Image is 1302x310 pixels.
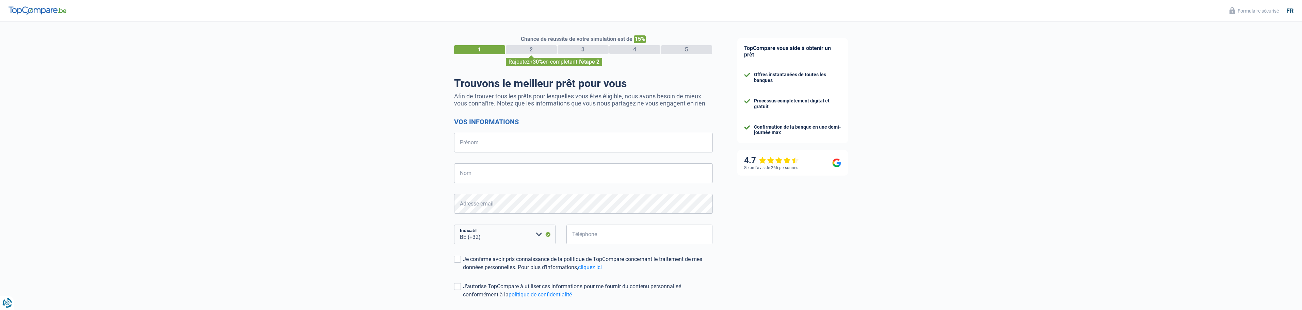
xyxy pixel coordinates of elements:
div: Offres instantanées de toutes les banques [754,72,841,83]
div: Je confirme avoir pris connaissance de la politique de TopCompare concernant le traitement de mes... [463,255,713,272]
div: 3 [558,45,609,54]
input: 401020304 [566,225,713,244]
span: étape 2 [581,59,599,65]
div: TopCompare vous aide à obtenir un prêt [737,38,848,65]
div: 1 [454,45,505,54]
a: politique de confidentialité [509,291,572,298]
img: TopCompare Logo [9,6,66,15]
span: Chance de réussite de votre simulation est de [521,36,632,42]
div: J'autorise TopCompare à utiliser ces informations pour me fournir du contenu personnalisé conform... [463,282,713,299]
div: 4.7 [744,156,799,165]
a: cliquez ici [578,264,602,271]
div: fr [1286,7,1293,15]
div: Processus complètement digital et gratuit [754,98,841,110]
div: 2 [506,45,557,54]
div: Confirmation de la banque en une demi-journée max [754,124,841,136]
div: Rajoutez en complétant l' [506,58,602,66]
div: 5 [661,45,712,54]
p: Afin de trouver tous les prêts pour lesquelles vous êtes éligible, nous avons besoin de mieux vou... [454,93,713,107]
span: +30% [530,59,543,65]
h2: Vos informations [454,118,713,126]
h1: Trouvons le meilleur prêt pour vous [454,77,713,90]
button: Formulaire sécurisé [1225,5,1283,16]
div: 4 [609,45,660,54]
span: 15% [634,35,646,43]
div: Selon l’avis de 266 personnes [744,165,798,170]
